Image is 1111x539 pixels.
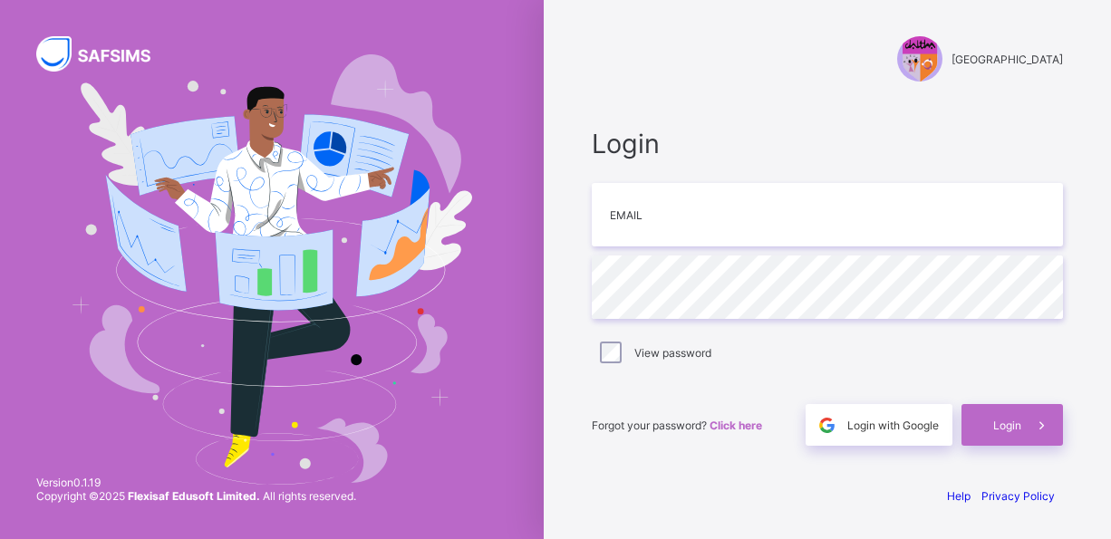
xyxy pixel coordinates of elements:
[634,346,711,360] label: View password
[36,36,172,72] img: SAFSIMS Logo
[592,128,1063,159] span: Login
[36,476,356,489] span: Version 0.1.19
[128,489,260,503] strong: Flexisaf Edusoft Limited.
[710,419,762,432] a: Click here
[36,489,356,503] span: Copyright © 2025 All rights reserved.
[952,53,1063,66] span: [GEOGRAPHIC_DATA]
[592,419,762,432] span: Forgot your password?
[847,419,939,432] span: Login with Google
[993,419,1021,432] span: Login
[981,489,1055,503] a: Privacy Policy
[72,54,473,486] img: Hero Image
[947,489,971,503] a: Help
[816,415,837,436] img: google.396cfc9801f0270233282035f929180a.svg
